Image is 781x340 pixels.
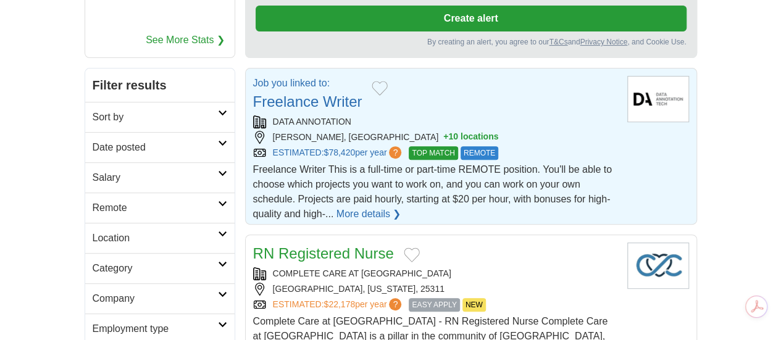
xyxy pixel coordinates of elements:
[85,283,235,313] a: Company
[580,38,627,46] a: Privacy Notice
[253,283,617,296] div: [GEOGRAPHIC_DATA], [US_STATE], 25311
[253,131,617,144] div: [PERSON_NAME], [GEOGRAPHIC_DATA]
[93,201,218,215] h2: Remote
[85,162,235,193] a: Salary
[462,298,486,312] span: NEW
[324,299,355,309] span: $22,178
[256,6,687,31] button: Create alert
[336,207,401,222] a: More details ❯
[389,298,401,310] span: ?
[443,131,448,144] span: +
[253,115,617,128] div: DATA ANNOTATION
[409,146,457,160] span: TOP MATCH
[253,93,362,110] a: Freelance Writer
[409,298,459,312] span: EASY APPLY
[372,81,388,96] button: Add to favorite jobs
[253,76,362,91] p: Job you linked to:
[627,76,689,122] img: Company logo
[93,140,218,155] h2: Date posted
[443,131,498,144] button: +10 locations
[85,193,235,223] a: Remote
[253,245,394,262] a: RN Registered Nurse
[93,291,218,306] h2: Company
[256,36,687,48] div: By creating an alert, you agree to our and , and Cookie Use.
[273,146,404,160] a: ESTIMATED:$78,420per year?
[93,170,218,185] h2: Salary
[85,132,235,162] a: Date posted
[549,38,567,46] a: T&Cs
[85,223,235,253] a: Location
[389,146,401,159] span: ?
[85,253,235,283] a: Category
[253,164,612,219] span: Freelance Writer This is a full-time or part-time REMOTE position. You'll be able to choose which...
[85,68,235,102] h2: Filter results
[461,146,498,160] span: REMOTE
[324,147,355,157] span: $78,420
[93,321,218,336] h2: Employment type
[93,110,218,125] h2: Sort by
[404,247,420,262] button: Add to favorite jobs
[273,298,404,312] a: ESTIMATED:$22,178per year?
[85,102,235,132] a: Sort by
[93,231,218,246] h2: Location
[627,243,689,289] img: Company logo
[253,267,617,280] div: COMPLETE CARE AT [GEOGRAPHIC_DATA]
[146,33,225,48] a: See More Stats ❯
[93,261,218,276] h2: Category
